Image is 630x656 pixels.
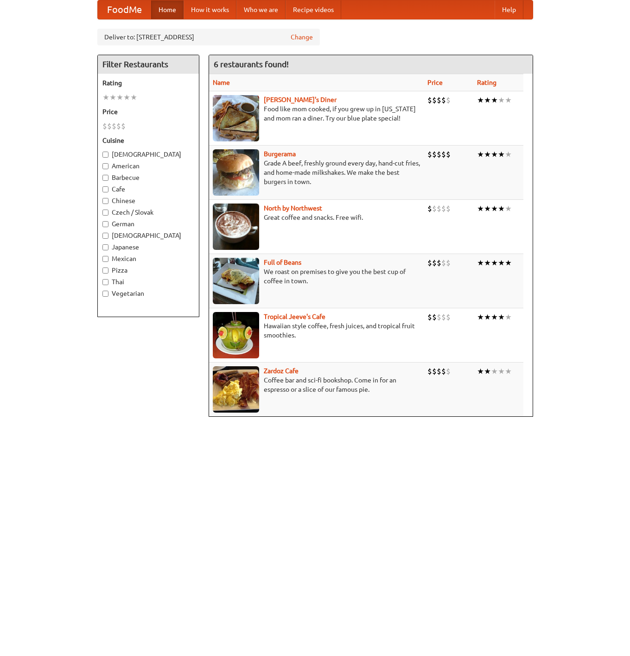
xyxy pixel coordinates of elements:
[213,213,420,222] p: Great coffee and snacks. Free wifi.
[498,312,505,322] li: ★
[102,136,194,145] h5: Cuisine
[213,321,420,340] p: Hawaiian style coffee, fresh juices, and tropical fruit smoothies.
[214,60,289,69] ng-pluralize: 6 restaurants found!
[213,149,259,196] img: burgerama.jpg
[97,29,320,45] div: Deliver to: [STREET_ADDRESS]
[505,204,512,214] li: ★
[213,312,259,358] img: jeeves.jpg
[264,313,325,320] a: Tropical Jeeve's Cafe
[102,161,194,171] label: American
[102,186,108,192] input: Cafe
[498,366,505,376] li: ★
[491,149,498,159] li: ★
[427,312,432,322] li: $
[116,121,121,131] li: $
[437,366,441,376] li: $
[446,258,451,268] li: $
[432,95,437,105] li: $
[102,92,109,102] li: ★
[446,312,451,322] li: $
[102,266,194,275] label: Pizza
[112,121,116,131] li: $
[427,204,432,214] li: $
[437,312,441,322] li: $
[491,95,498,105] li: ★
[437,149,441,159] li: $
[264,204,322,212] b: North by Northwest
[102,289,194,298] label: Vegetarian
[102,277,194,287] label: Thai
[477,95,484,105] li: ★
[427,79,443,86] a: Price
[446,366,451,376] li: $
[498,204,505,214] li: ★
[102,121,107,131] li: $
[102,267,108,274] input: Pizza
[495,0,523,19] a: Help
[213,267,420,286] p: We roast on premises to give you the best cup of coffee in town.
[151,0,184,19] a: Home
[236,0,286,19] a: Who we are
[427,95,432,105] li: $
[102,242,194,252] label: Japanese
[491,312,498,322] li: ★
[213,258,259,304] img: beans.jpg
[213,376,420,394] p: Coffee bar and sci-fi bookshop. Come in for an espresso or a slice of our famous pie.
[213,104,420,123] p: Food like mom cooked, if you grew up in [US_STATE] and mom ran a diner. Try our blue plate special!
[484,204,491,214] li: ★
[184,0,236,19] a: How it works
[102,78,194,88] h5: Rating
[505,258,512,268] li: ★
[213,366,259,413] img: zardoz.jpg
[477,79,496,86] a: Rating
[102,279,108,285] input: Thai
[102,152,108,158] input: [DEMOGRAPHIC_DATA]
[264,367,299,375] a: Zardoz Cafe
[102,163,108,169] input: American
[102,185,194,194] label: Cafe
[498,95,505,105] li: ★
[432,312,437,322] li: $
[432,366,437,376] li: $
[213,204,259,250] img: north.jpg
[213,79,230,86] a: Name
[102,208,194,217] label: Czech / Slovak
[432,149,437,159] li: $
[264,96,337,103] b: [PERSON_NAME]'s Diner
[505,149,512,159] li: ★
[102,210,108,216] input: Czech / Slovak
[427,366,432,376] li: $
[102,256,108,262] input: Mexican
[498,149,505,159] li: ★
[477,258,484,268] li: ★
[102,150,194,159] label: [DEMOGRAPHIC_DATA]
[264,259,301,266] a: Full of Beans
[130,92,137,102] li: ★
[437,95,441,105] li: $
[102,175,108,181] input: Barbecue
[432,204,437,214] li: $
[477,204,484,214] li: ★
[102,173,194,182] label: Barbecue
[491,366,498,376] li: ★
[484,95,491,105] li: ★
[123,92,130,102] li: ★
[477,312,484,322] li: ★
[446,149,451,159] li: $
[213,159,420,186] p: Grade A beef, freshly ground every day, hand-cut fries, and home-made milkshakes. We make the bes...
[102,221,108,227] input: German
[441,149,446,159] li: $
[441,366,446,376] li: $
[432,258,437,268] li: $
[286,0,341,19] a: Recipe videos
[441,204,446,214] li: $
[505,366,512,376] li: ★
[264,150,296,158] a: Burgerama
[437,258,441,268] li: $
[102,254,194,263] label: Mexican
[441,312,446,322] li: $
[491,204,498,214] li: ★
[477,149,484,159] li: ★
[505,312,512,322] li: ★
